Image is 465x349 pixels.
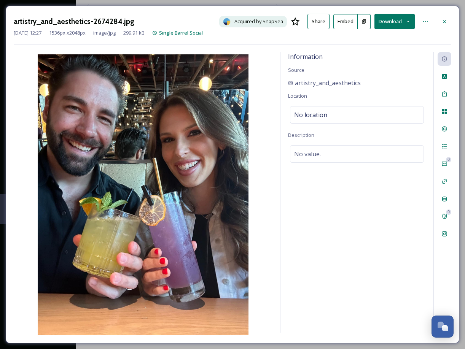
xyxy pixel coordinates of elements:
[295,78,361,87] span: artistry_and_aesthetics
[307,14,330,29] button: Share
[223,18,231,25] img: snapsea-logo.png
[288,52,323,61] span: Information
[14,54,272,335] img: artistry_and_aesthetics-2674284.jpg
[93,29,116,36] span: image/jpg
[294,110,327,119] span: No location
[294,149,321,159] span: No value.
[333,14,358,29] button: Embed
[14,16,134,27] h3: artistry_and_aesthetics-2674284.jpg
[123,29,145,36] span: 299.91 kB
[288,132,314,138] span: Description
[446,209,451,215] div: 0
[159,29,203,36] span: Single Barrel Social
[432,316,454,338] button: Open Chat
[288,67,304,73] span: Source
[288,92,307,99] span: Location
[234,18,283,25] span: Acquired by SnapSea
[374,14,415,29] button: Download
[14,29,41,36] span: [DATE] 12:27
[446,157,451,162] div: 0
[49,29,86,36] span: 1536 px x 2048 px
[288,78,361,87] a: artistry_and_aesthetics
